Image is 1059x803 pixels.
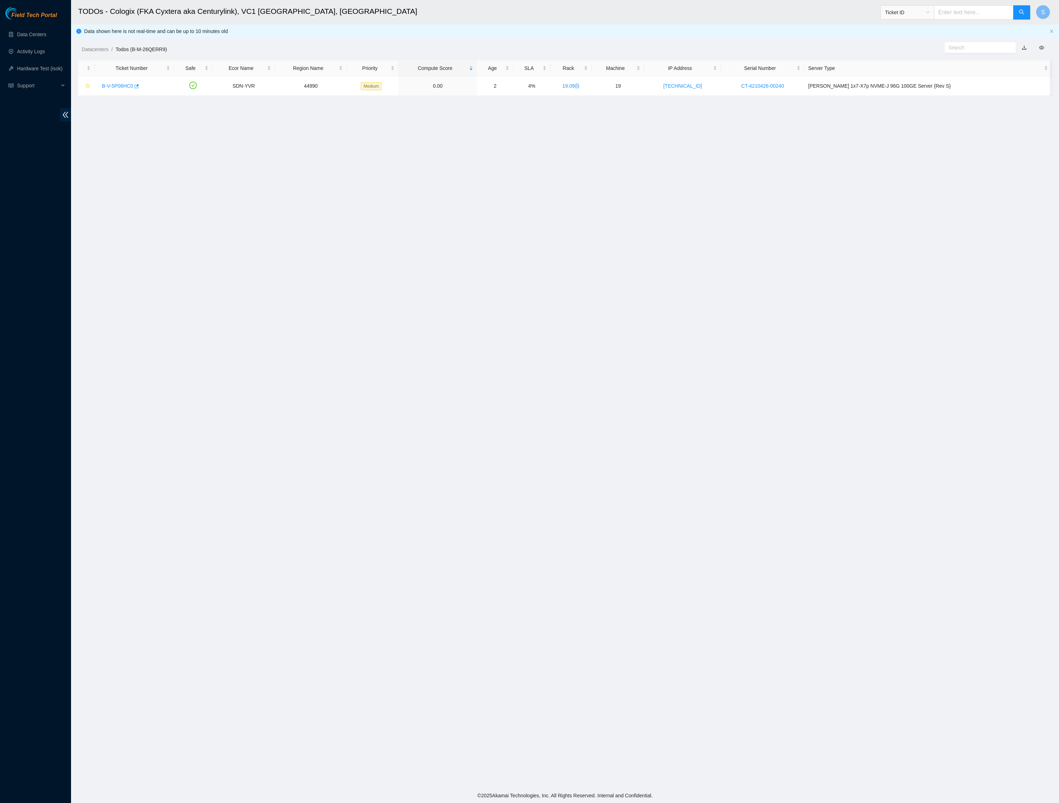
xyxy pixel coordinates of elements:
img: Akamai Technologies [5,7,36,20]
span: search [1019,9,1025,16]
span: eye [1039,45,1044,50]
span: Ticket ID [885,7,930,18]
button: S [1036,5,1050,19]
a: Akamai TechnologiesField Tech Portal [5,13,57,22]
td: 4% [513,76,550,96]
span: S [1041,8,1045,17]
input: Enter text here... [934,5,1014,20]
td: [PERSON_NAME] 1x7-X7p NVME-J 96G 100GE Server {Rev S} [804,76,1052,96]
td: 2 [477,76,513,96]
a: Data Centers [17,32,46,37]
a: 19.09lock [562,83,580,89]
span: Field Tech Portal [11,12,57,19]
a: [TECHNICAL_ID] [663,83,702,89]
td: 0.00 [398,76,477,96]
a: CT-4210426-00240 [741,83,784,89]
span: Support [17,78,59,93]
td: 44990 [275,76,347,96]
td: 19 [592,76,644,96]
span: / [111,47,113,52]
span: Medium [361,82,382,90]
button: close [1049,29,1054,34]
button: download [1016,42,1032,53]
span: lock [575,83,580,88]
button: star [82,80,91,92]
td: SDN-YVR [212,76,275,96]
span: double-left [60,108,71,121]
span: close [1049,29,1054,33]
button: search [1013,5,1030,20]
span: read [9,83,13,88]
span: check-circle [189,82,197,89]
a: Activity Logs [17,49,45,54]
input: Search [949,44,1006,51]
a: Todos (B-M-26QERR9) [115,47,167,52]
a: download [1022,45,1027,50]
a: B-V-5P06HC0 [102,83,133,89]
a: Hardware Test (isok) [17,66,63,71]
span: star [85,83,90,89]
a: Datacenters [82,47,108,52]
footer: © 2025 Akamai Technologies, Inc. All Rights Reserved. Internal and Confidential. [71,788,1059,803]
